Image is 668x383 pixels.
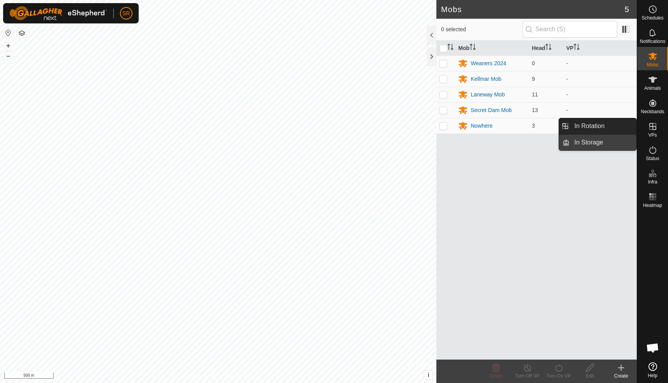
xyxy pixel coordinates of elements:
[512,372,543,379] div: Turn Off VP
[648,180,657,184] span: Infra
[640,39,665,44] span: Notifications
[559,135,636,150] li: In Storage
[529,41,563,56] th: Head
[9,6,107,20] img: Gallagher Logo
[641,336,664,360] a: Open chat
[187,373,216,380] a: Privacy Policy
[471,91,505,99] div: Laneway Mob
[570,118,636,134] a: In Rotation
[648,133,657,137] span: VPs
[625,4,629,15] span: 5
[563,41,637,56] th: VP
[605,372,637,379] div: Create
[574,121,604,131] span: In Rotation
[4,41,13,50] button: +
[471,59,506,68] div: Weaners 2024
[532,60,535,66] span: 0
[641,109,664,114] span: Neckbands
[563,87,637,102] td: -
[563,71,637,87] td: -
[559,118,636,134] li: In Rotation
[532,76,535,82] span: 9
[570,135,636,150] a: In Storage
[532,123,535,129] span: 3
[424,371,433,379] button: i
[644,86,661,91] span: Animals
[441,5,625,14] h2: Mobs
[574,138,603,147] span: In Storage
[648,373,657,378] span: Help
[489,373,503,379] span: Delete
[543,372,574,379] div: Turn On VP
[563,55,637,71] td: -
[455,41,529,56] th: Mob
[563,102,637,118] td: -
[441,25,523,34] span: 0 selected
[4,51,13,61] button: –
[226,373,249,380] a: Contact Us
[643,203,662,208] span: Heatmap
[17,29,27,38] button: Map Layers
[428,372,429,378] span: i
[647,62,658,67] span: Mobs
[532,107,538,113] span: 13
[646,156,659,161] span: Status
[545,45,552,51] p-sorticon: Activate to sort
[4,28,13,37] button: Reset Map
[573,45,580,51] p-sorticon: Activate to sort
[471,75,502,83] div: Kellmar Mob
[471,106,512,114] div: Secret Dam Mob
[523,21,617,37] input: Search (S)
[447,45,454,51] p-sorticon: Activate to sort
[637,359,668,381] a: Help
[641,16,663,20] span: Schedules
[574,372,605,379] div: Edit
[122,9,130,18] span: SR
[470,45,476,51] p-sorticon: Activate to sort
[532,91,538,98] span: 11
[471,122,493,130] div: Nowhere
